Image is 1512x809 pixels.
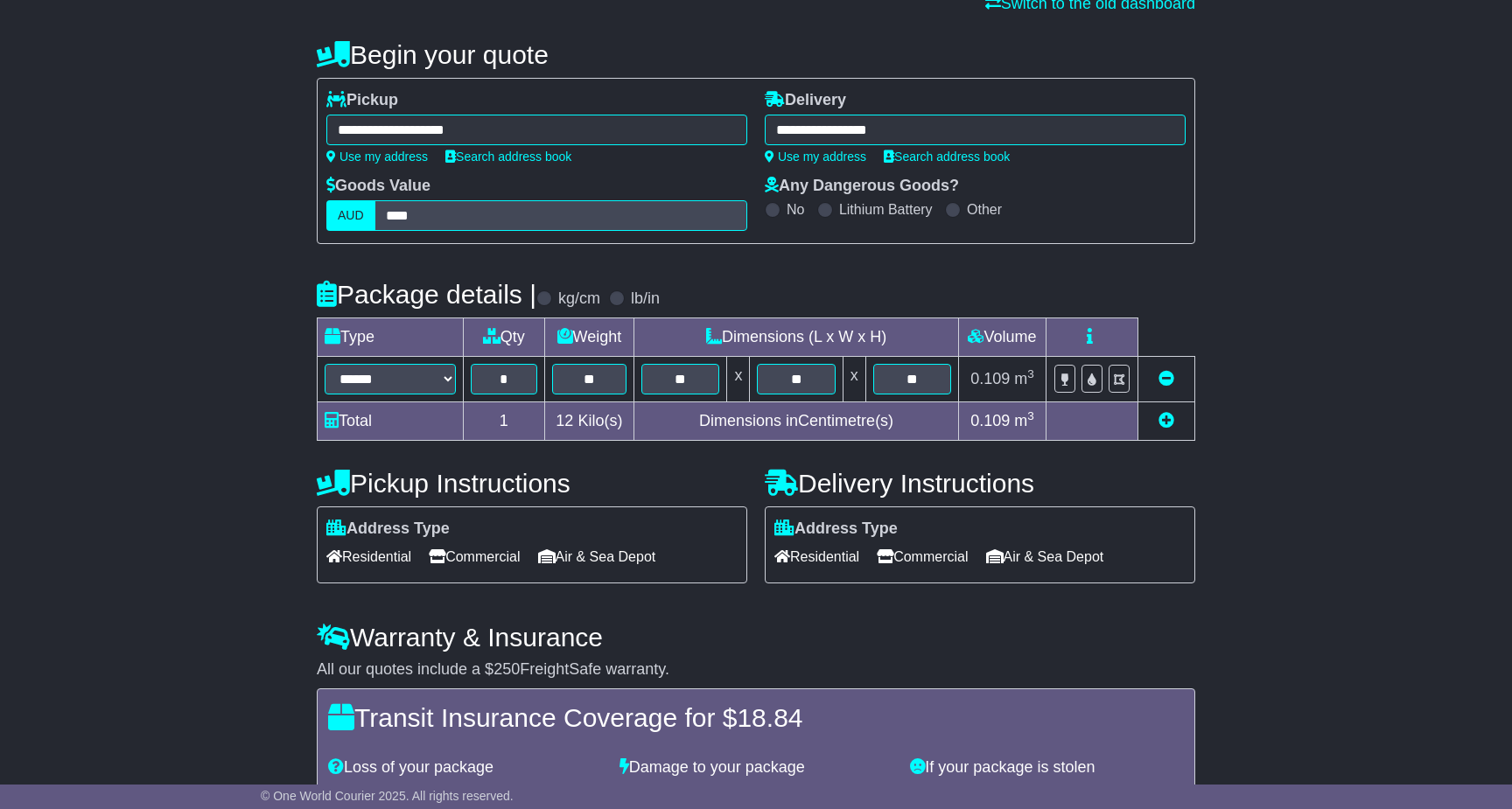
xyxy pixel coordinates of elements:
span: Residential [774,543,859,570]
span: 18.84 [737,703,802,732]
span: m [1014,412,1034,429]
span: 0.109 [970,370,1010,387]
label: Address Type [326,520,450,539]
h4: Begin your quote [317,40,1195,69]
h4: Transit Insurance Coverage for $ [328,703,1184,732]
span: Commercial [877,543,968,570]
td: Dimensions in Centimetre(s) [634,402,959,441]
label: Any Dangerous Goods? [765,177,959,196]
span: 12 [556,412,573,429]
span: 0.109 [970,412,1010,429]
td: Total [318,402,464,441]
span: © One World Courier 2025. All rights reserved. [261,789,514,803]
label: Address Type [774,520,898,539]
h4: Pickup Instructions [317,469,747,498]
a: Search address book [884,150,1010,164]
a: Use my address [765,150,866,164]
label: Goods Value [326,177,430,196]
label: AUD [326,200,375,231]
sup: 3 [1027,367,1034,380]
div: Loss of your package [319,758,611,778]
a: Remove this item [1158,370,1174,387]
h4: Delivery Instructions [765,469,1195,498]
label: lb/in [631,289,660,309]
div: Damage to your package [611,758,902,778]
span: Residential [326,543,411,570]
td: Volume [958,318,1046,357]
td: x [843,357,865,402]
span: 250 [493,660,520,678]
label: Delivery [765,91,846,110]
span: Air & Sea Depot [986,543,1104,570]
td: Kilo(s) [544,402,634,441]
label: No [787,201,804,218]
span: Air & Sea Depot [538,543,656,570]
span: Commercial [429,543,520,570]
a: Add new item [1158,412,1174,429]
h4: Warranty & Insurance [317,623,1195,652]
div: All our quotes include a $ FreightSafe warranty. [317,660,1195,680]
td: Weight [544,318,634,357]
td: Dimensions (L x W x H) [634,318,959,357]
h4: Package details | [317,280,536,309]
label: kg/cm [558,289,600,309]
td: Qty [464,318,545,357]
sup: 3 [1027,409,1034,422]
a: Use my address [326,150,428,164]
td: x [727,357,750,402]
label: Other [967,201,1002,218]
label: Pickup [326,91,398,110]
td: Type [318,318,464,357]
div: If your package is stolen [901,758,1193,778]
td: 1 [464,402,545,441]
label: Lithium Battery [839,201,933,218]
a: Search address book [445,150,571,164]
span: m [1014,370,1034,387]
